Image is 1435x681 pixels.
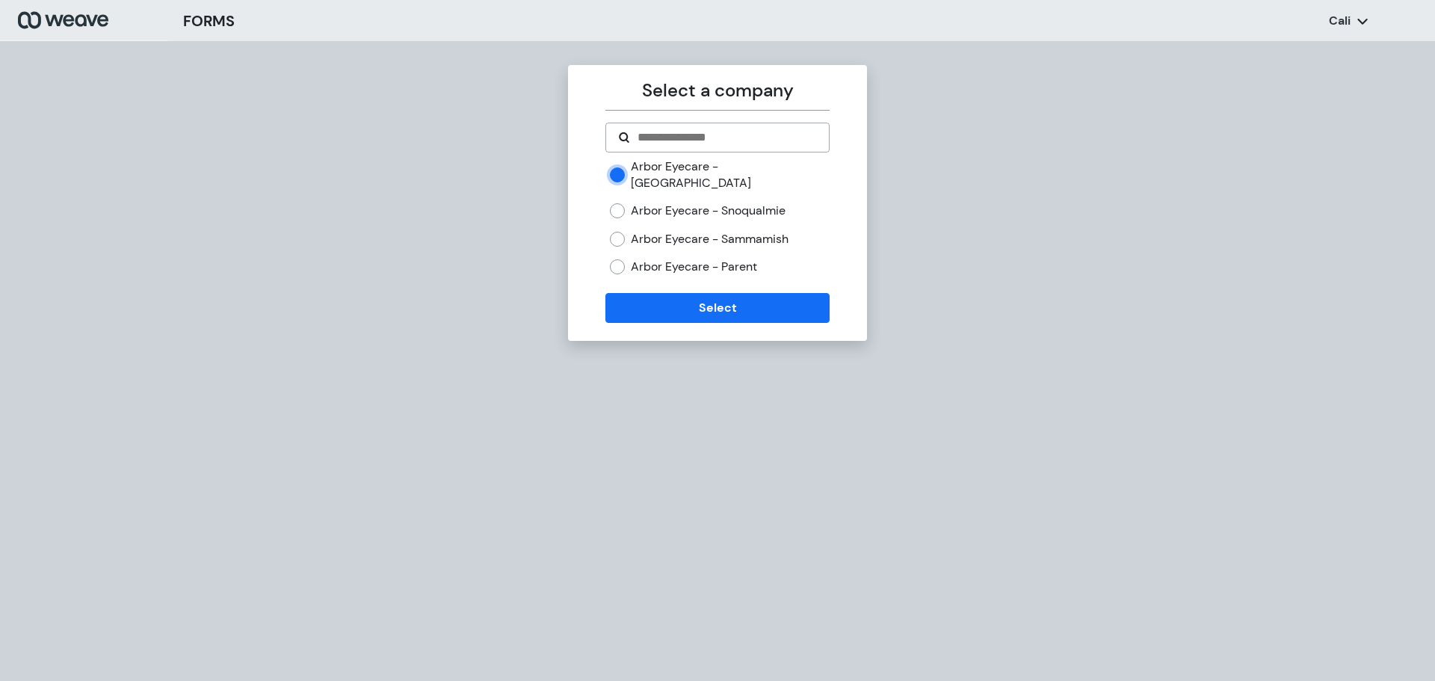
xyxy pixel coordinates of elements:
p: Cali [1329,13,1351,29]
label: Arbor Eyecare - Parent [631,259,757,275]
input: Search [636,129,816,147]
label: Arbor Eyecare - Sammamish [631,231,789,247]
label: Arbor Eyecare - Snoqualmie [631,203,786,219]
p: Select a company [605,77,829,104]
label: Arbor Eyecare - [GEOGRAPHIC_DATA] [631,158,829,191]
h3: FORMS [183,10,235,32]
button: Select [605,293,829,323]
